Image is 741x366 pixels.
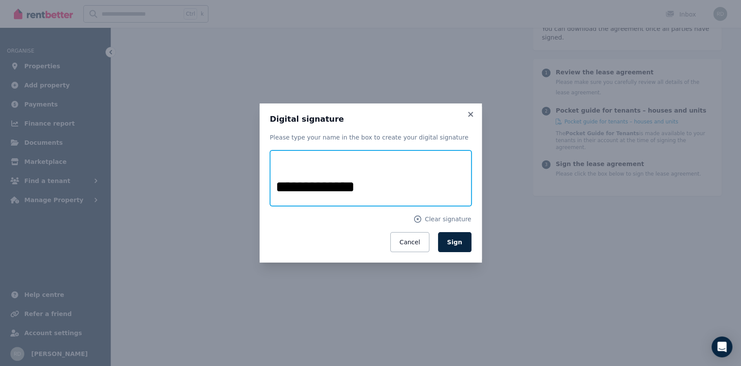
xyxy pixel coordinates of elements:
span: Clear signature [425,215,471,223]
button: Cancel [390,232,429,252]
p: Please type your name in the box to create your digital signature [270,133,471,142]
span: Sign [447,239,462,246]
div: Open Intercom Messenger [711,336,732,357]
h3: Digital signature [270,114,471,124]
button: Sign [438,232,471,252]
